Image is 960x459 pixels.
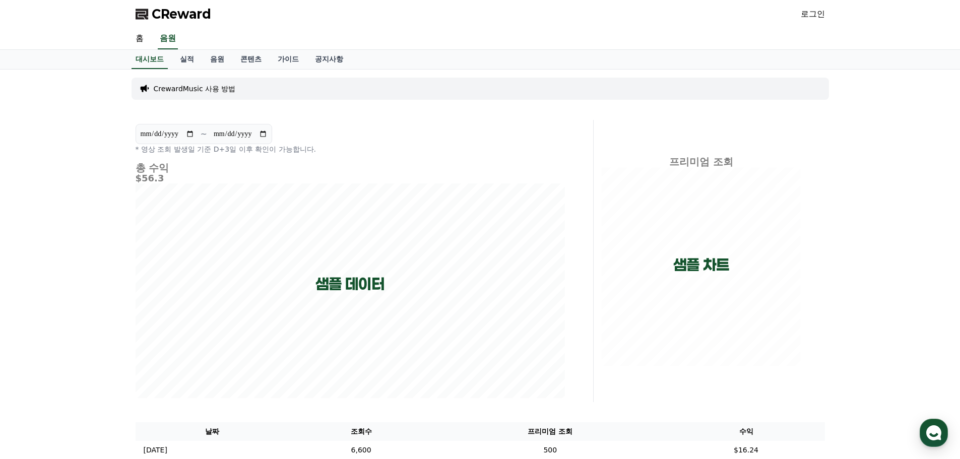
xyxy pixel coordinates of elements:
[172,50,202,69] a: 실적
[136,173,565,183] h5: $56.3
[668,422,825,441] th: 수익
[144,445,167,455] p: [DATE]
[201,128,207,140] p: ~
[127,28,152,49] a: 홈
[602,156,801,167] h4: 프리미엄 조회
[307,50,351,69] a: 공지사항
[132,50,168,69] a: 대시보드
[32,335,38,343] span: 홈
[3,319,67,345] a: 홈
[270,50,307,69] a: 가이드
[152,6,211,22] span: CReward
[433,422,667,441] th: 프리미엄 조회
[136,144,565,154] p: * 영상 조회 발생일 기준 D+3일 이후 확인이 가능합니다.
[673,256,729,274] p: 샘플 차트
[136,162,565,173] h4: 총 수익
[154,84,236,94] a: CrewardMusic 사용 방법
[92,335,104,343] span: 대화
[202,50,232,69] a: 음원
[232,50,270,69] a: 콘텐츠
[801,8,825,20] a: 로그인
[136,422,290,441] th: 날짜
[156,335,168,343] span: 설정
[315,275,385,293] p: 샘플 데이터
[67,319,130,345] a: 대화
[130,319,194,345] a: 설정
[136,6,211,22] a: CReward
[158,28,178,49] a: 음원
[289,422,433,441] th: 조회수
